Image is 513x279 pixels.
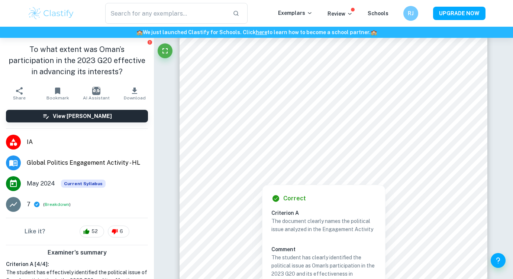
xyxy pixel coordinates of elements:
[158,43,172,58] button: Fullscreen
[1,28,512,36] h6: We just launched Clastify for Schools. Click to learn how to become a school partner.
[6,110,148,122] button: View [PERSON_NAME]
[283,194,306,203] h6: Correct
[108,226,129,237] div: 6
[278,9,313,17] p: Exemplars
[368,10,388,16] a: Schools
[27,138,148,147] span: IA
[87,228,102,235] span: 52
[407,9,415,17] h6: RJ
[83,95,110,101] span: AI Assistant
[92,87,100,95] img: AI Assistant
[371,29,377,35] span: 🏫
[116,83,154,104] button: Download
[403,6,418,21] button: RJ
[491,253,506,268] button: Help and Feedback
[271,245,376,253] h6: Comment
[147,39,152,45] button: Report issue
[6,44,148,77] h1: To what extent was Oman’s participation in the 2023 G20 effective in advancing its interests?
[3,248,151,257] h6: Examiner's summary
[28,6,75,21] img: Clastify logo
[105,3,227,24] input: Search for any exemplars...
[45,201,69,208] button: Breakdown
[116,228,127,235] span: 6
[61,180,106,188] div: This exemplar is based on the current syllabus. Feel free to refer to it for inspiration/ideas wh...
[46,95,69,101] span: Bookmark
[80,226,104,237] div: 52
[53,112,112,120] h6: View [PERSON_NAME]
[13,95,26,101] span: Share
[271,217,376,233] p: The document clearly names the political issue analyzed in the Engagement Activity
[136,29,143,35] span: 🏫
[328,10,353,18] p: Review
[124,95,146,101] span: Download
[27,200,30,209] p: 7
[6,260,148,268] h6: Criterion A [ 4 / 4 ]:
[256,29,267,35] a: here
[61,180,106,188] span: Current Syllabus
[271,209,382,217] h6: Criterion A
[433,7,485,20] button: UPGRADE NOW
[27,158,148,167] span: Global Politics Engagement Activity - HL
[25,227,45,236] h6: Like it?
[39,83,77,104] button: Bookmark
[27,179,55,188] span: May 2024
[77,83,116,104] button: AI Assistant
[43,201,71,208] span: ( )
